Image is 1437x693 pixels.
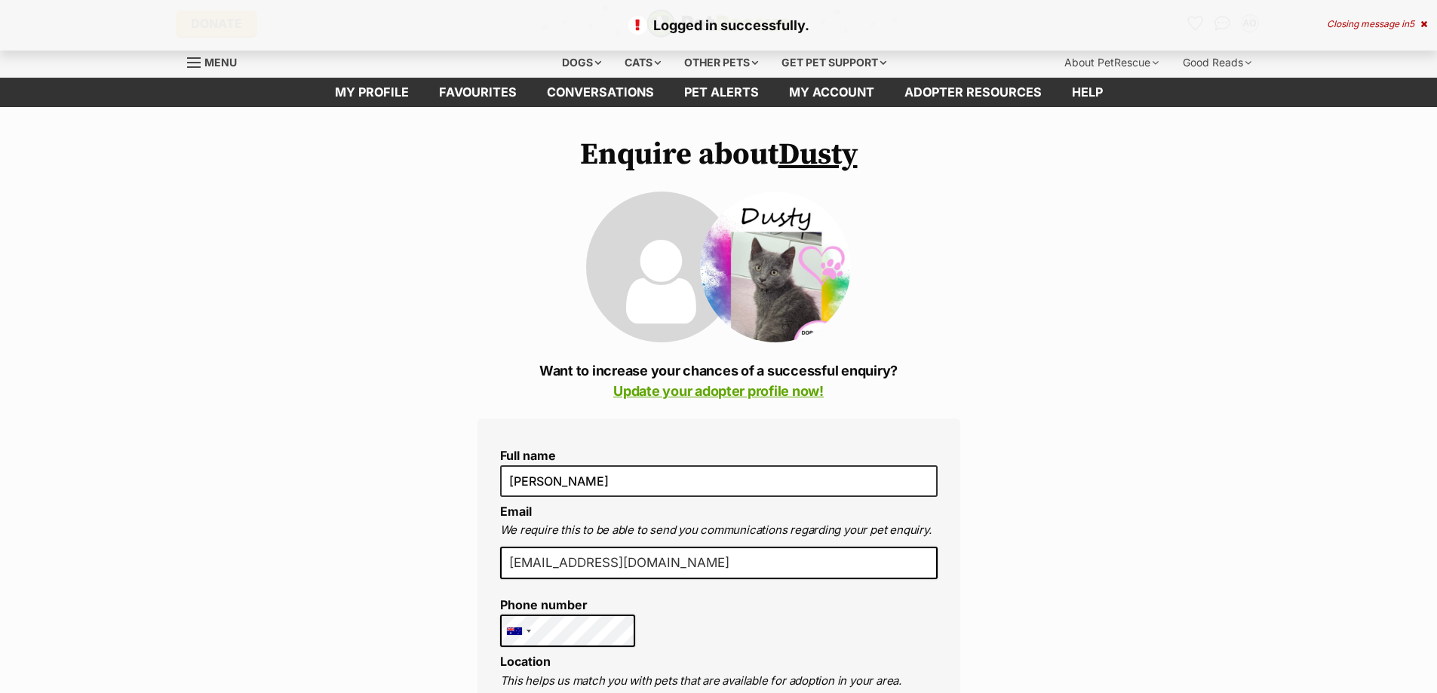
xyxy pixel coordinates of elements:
p: Want to increase your chances of a successful enquiry? [477,360,960,401]
a: Pet alerts [669,78,774,107]
a: Update your adopter profile now! [613,383,824,399]
div: Dogs [551,48,612,78]
a: conversations [532,78,669,107]
p: This helps us match you with pets that are available for adoption in your area. [500,673,938,690]
h1: Enquire about [477,137,960,172]
a: Dusty [778,136,858,173]
input: E.g. Jimmy Chew [500,465,938,497]
p: We require this to be able to send you communications regarding your pet enquiry. [500,522,938,539]
a: My account [774,78,889,107]
a: Help [1057,78,1118,107]
div: Good Reads [1172,48,1262,78]
a: Menu [187,48,247,75]
a: Adopter resources [889,78,1057,107]
span: Menu [204,56,237,69]
div: Get pet support [771,48,897,78]
label: Email [500,504,532,519]
label: Phone number [500,598,636,612]
img: Dusty [700,192,851,342]
label: Location [500,654,551,669]
a: Favourites [424,78,532,107]
label: Full name [500,449,938,462]
div: Other pets [674,48,769,78]
div: About PetRescue [1054,48,1169,78]
div: Cats [614,48,671,78]
a: My profile [320,78,424,107]
div: Australia: +61 [501,615,536,647]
